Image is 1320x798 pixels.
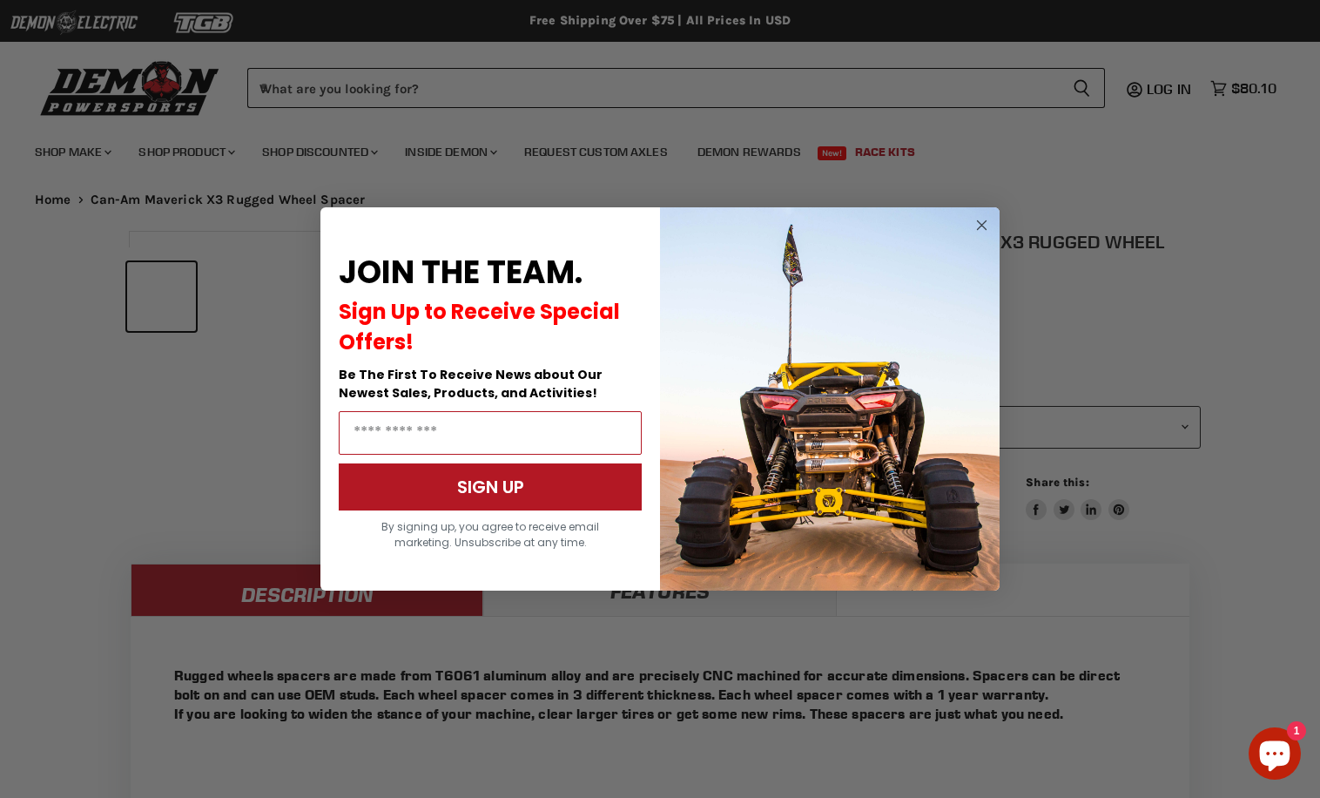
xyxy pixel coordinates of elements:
button: SIGN UP [339,463,642,511]
span: By signing up, you agree to receive email marketing. Unsubscribe at any time. [381,519,599,550]
input: Email Address [339,411,642,455]
img: a9095488-b6e7-41ba-879d-588abfab540b.jpeg [660,207,1000,591]
inbox-online-store-chat: Shopify online store chat [1243,727,1306,784]
span: JOIN THE TEAM. [339,250,583,294]
span: Be The First To Receive News about Our Newest Sales, Products, and Activities! [339,366,603,402]
button: Close dialog [971,214,993,236]
span: Sign Up to Receive Special Offers! [339,297,620,356]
